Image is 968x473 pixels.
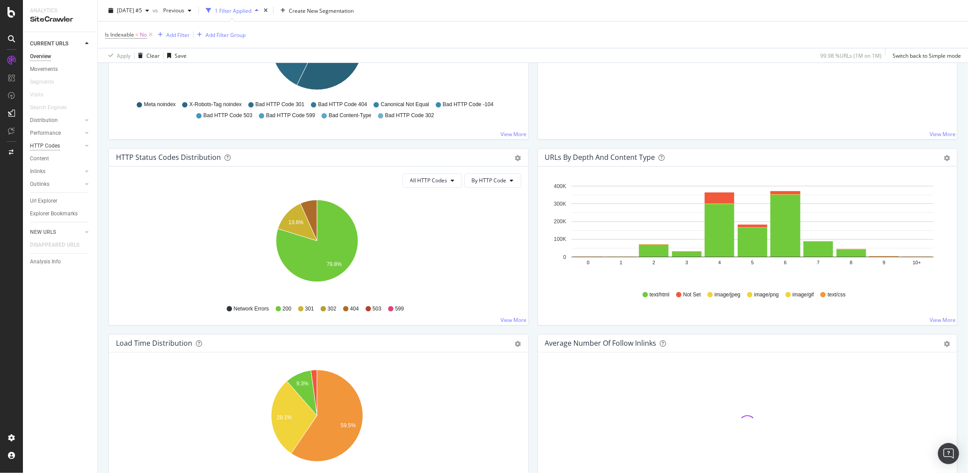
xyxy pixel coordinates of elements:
text: 9 [882,260,885,265]
div: Content [30,154,49,163]
div: Segments [30,78,54,87]
button: By HTTP Code [464,174,521,188]
div: times [262,6,269,15]
div: Explorer Bookmarks [30,209,78,218]
text: 8 [850,260,852,265]
div: 99.98 % URLs ( 1M on 1M ) [820,52,882,59]
svg: A chart. [116,195,518,297]
text: 13.6% [288,219,303,225]
span: 301 [305,305,314,313]
span: By HTTP Code [472,177,507,184]
text: 3 [685,260,688,265]
span: Create New Segmentation [289,7,354,14]
div: Url Explorer [30,196,57,206]
a: DISAPPEARED URLS [30,240,88,250]
text: 4 [718,260,721,265]
div: Overview [30,52,51,61]
span: 404 [350,305,359,313]
a: Distribution [30,116,82,125]
text: 79.8% [327,261,342,267]
span: 599 [395,305,404,313]
a: Search Engines [30,103,75,112]
div: Analysis Info [30,257,61,266]
span: Bad HTTP Code 599 [266,112,315,119]
span: Bad HTTP Code 503 [203,112,252,119]
span: 302 [328,305,336,313]
a: HTTP Codes [30,141,82,151]
a: Overview [30,52,91,61]
text: 59.5% [341,422,356,429]
text: 200K [553,218,566,225]
a: Analysis Info [30,257,91,266]
div: DISAPPEARED URLS [30,240,79,250]
div: gear [515,155,521,161]
a: Inlinks [30,167,82,176]
button: Previous [160,4,195,18]
button: All HTTP Codes [403,174,462,188]
text: 2 [652,260,655,265]
text: 6 [784,260,786,265]
a: View More [501,316,527,324]
span: Bad HTTP Code 301 [255,101,304,108]
div: Clear [146,52,160,59]
button: Switch back to Simple mode [889,48,961,63]
div: gear [944,155,950,161]
span: Bad HTTP Code -104 [443,101,493,108]
span: Bad Content-Type [329,112,371,119]
a: View More [930,130,956,138]
div: Add Filter Group [206,31,246,38]
div: NEW URLS [30,228,56,237]
div: Average Number of Follow Inlinks [545,339,657,347]
text: 5 [751,260,754,265]
div: Movements [30,65,58,74]
a: Visits [30,90,52,100]
button: 1 Filter Applied [202,4,262,18]
button: Clear [135,48,160,63]
button: Add Filter Group [194,30,246,40]
span: Canonical Not Equal [381,101,429,108]
text: 29.1% [277,415,292,421]
button: Apply [105,48,131,63]
div: Switch back to Simple mode [893,52,961,59]
div: Load Time Distribution [116,339,192,347]
text: 9.3% [296,381,309,387]
div: HTTP Status Codes Distribution [116,153,221,162]
span: 200 [283,305,292,313]
div: 1 Filter Applied [215,7,251,14]
div: gear [515,341,521,347]
a: View More [930,316,956,324]
span: = [135,31,138,38]
text: 7 [817,260,819,265]
a: View More [501,130,527,138]
span: image/png [754,291,779,299]
text: 0 [563,254,566,260]
div: SiteCrawler [30,15,90,25]
svg: A chart. [116,366,518,469]
a: Content [30,154,91,163]
span: image/gif [792,291,814,299]
a: Url Explorer [30,196,91,206]
text: 400K [553,183,566,189]
div: Open Intercom Messenger [938,443,959,464]
span: Meta noindex [144,101,176,108]
div: CURRENT URLS [30,39,68,48]
a: NEW URLS [30,228,82,237]
div: Analytics [30,7,90,15]
text: 0 [587,260,589,265]
svg: A chart. [545,181,947,283]
span: All HTTP Codes [410,177,448,184]
div: Add Filter [166,31,190,38]
div: Performance [30,129,61,138]
div: Distribution [30,116,58,125]
span: No [140,29,147,41]
a: Performance [30,129,82,138]
button: [DATE] #5 [105,4,153,18]
div: Inlinks [30,167,45,176]
text: 300K [553,201,566,207]
div: Apply [117,52,131,59]
span: 503 [373,305,381,313]
text: 100K [553,236,566,242]
span: Previous [160,7,184,14]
